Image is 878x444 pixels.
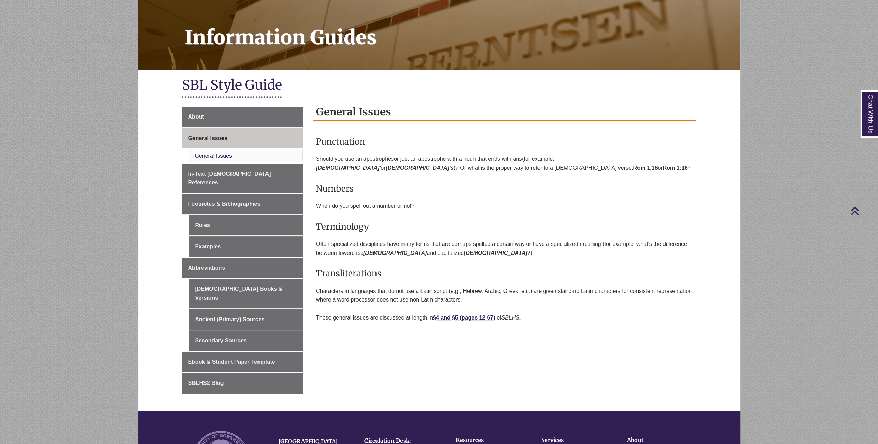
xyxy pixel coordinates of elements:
span: In-Text [DEMOGRAPHIC_DATA] References [188,171,271,186]
strong: Rom 1:16 [663,165,688,171]
span: Transliterations [316,268,381,279]
span: of [497,315,501,321]
a: pages 12-67) [462,315,495,321]
a: In-Text [DEMOGRAPHIC_DATA] References [182,164,303,193]
em: s [391,156,394,162]
span: Punctuation [316,136,365,147]
h2: General Issues [313,103,696,121]
span: ?). [527,250,534,256]
span: General Issues [188,135,227,141]
span: or [658,165,662,171]
a: §4 and §5 ( [433,315,462,321]
a: General Issues [194,153,232,159]
span: ? [688,165,691,171]
a: Abbreviations [182,258,303,278]
span: Characters in languages that do not use a Latin script (e.g., Hebrew, Arabic, Greek, etc.) are gi... [316,288,692,303]
a: Secondary Sources [189,330,303,351]
span: hould you use an apostrophe [320,156,391,162]
a: SBLHS2 Blog [182,373,303,394]
span: About [188,114,204,120]
span: Numbers [316,183,354,194]
h4: Services [541,437,606,443]
a: About [182,107,303,127]
span: or just an apostrophe with a noun that ends with an [394,156,519,162]
em: [DEMOGRAPHIC_DATA]' [316,165,381,171]
span: and capitalized [427,250,464,256]
span: S [316,156,320,162]
h1: SBL Style Guide [182,76,696,95]
strong: Rom 1.16 [633,165,658,171]
span: Terminology [316,221,369,232]
a: [DEMOGRAPHIC_DATA] Books & Versions [189,279,303,308]
h4: Circulation Desk: [364,438,440,444]
em: [DEMOGRAPHIC_DATA] [464,250,527,256]
em: s [519,156,522,162]
span: SBLHS2 Blog [188,380,224,386]
span: When do you spell out a number or not? [316,203,415,209]
span: Footnotes & Bibliographies [188,201,260,207]
span: (for example, [522,156,554,162]
h4: Resources [455,437,520,443]
h4: About [627,437,691,443]
em: [DEMOGRAPHIC_DATA]'s [386,165,453,171]
em: SBLHS. [501,315,521,321]
a: General Issues [182,128,303,149]
span: or [381,165,386,171]
span: Abbreviations [188,265,225,271]
div: Guide Page Menu [182,107,303,394]
a: Rules [189,215,303,236]
p: These general issues are discussed at length in [316,311,693,325]
a: Ebook & Student Paper Template [182,352,303,372]
span: Ebook & Student Paper Template [188,359,275,365]
span: Often specialized disciplines have many terms that are perhaps spelled a certain way or have a sp... [316,241,687,256]
a: Back to Top [850,206,876,215]
a: Footnotes & Bibliographies [182,194,303,214]
em: [DEMOGRAPHIC_DATA] [363,250,427,256]
a: Ancient (Primary) Sources [189,309,303,330]
span: )? Or what is the proper way to refer to a [DEMOGRAPHIC_DATA] verse: [453,165,633,171]
a: Examples [189,236,303,257]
